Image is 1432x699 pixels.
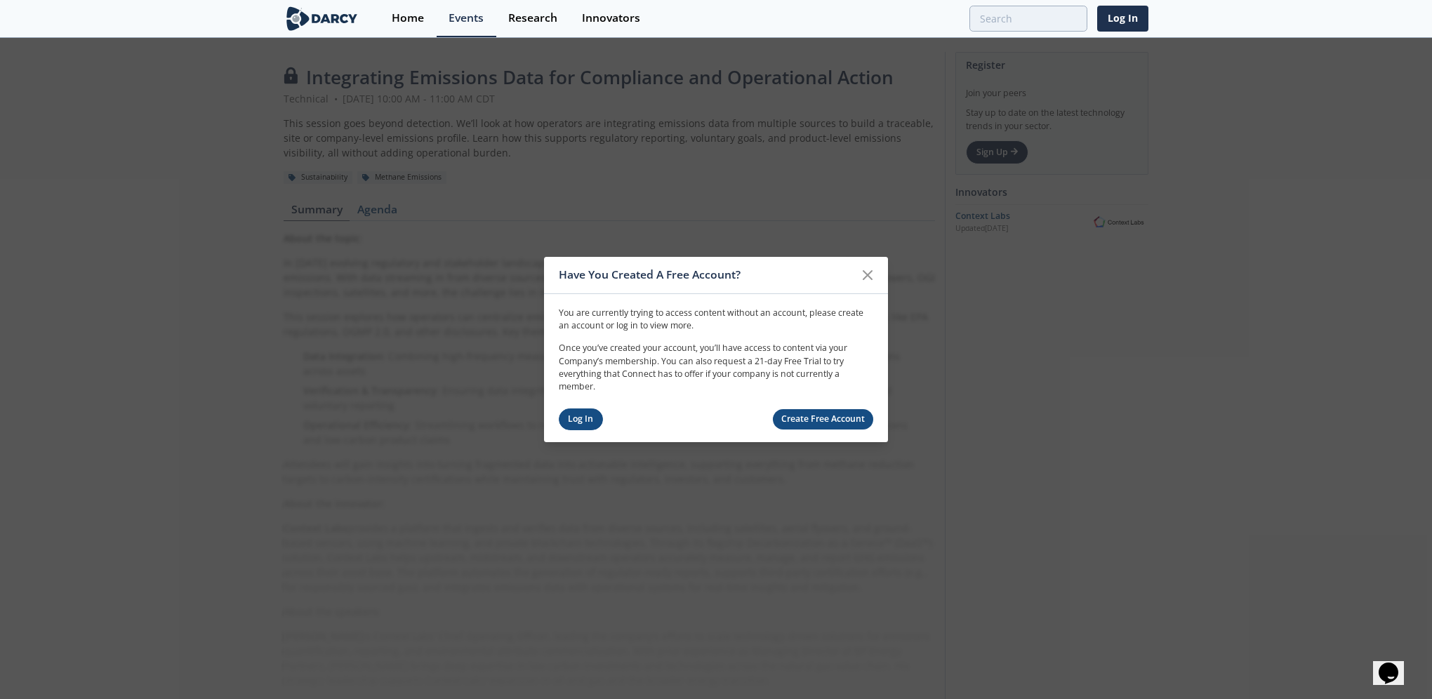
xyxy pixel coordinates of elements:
div: Innovators [582,13,640,24]
a: Log In [559,408,603,430]
a: Create Free Account [773,409,874,430]
div: Research [508,13,557,24]
img: logo-wide.svg [284,6,360,31]
a: Log In [1097,6,1148,32]
div: Home [392,13,424,24]
div: Have You Created A Free Account? [559,262,854,288]
input: Advanced Search [969,6,1087,32]
p: You are currently trying to access content without an account, please create an account or log in... [559,306,873,332]
div: Events [449,13,484,24]
p: Once you’ve created your account, you’ll have access to content via your Company’s membership. Yo... [559,342,873,394]
iframe: chat widget [1373,643,1418,685]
